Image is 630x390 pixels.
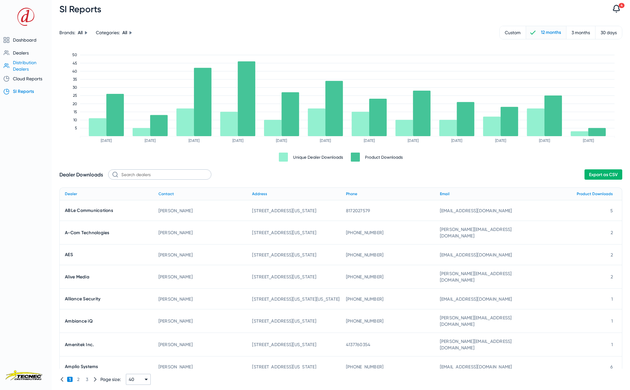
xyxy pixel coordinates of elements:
[59,30,75,35] span: Brands:
[59,172,103,178] span: Dealer Downloads
[341,245,435,265] td: [PHONE_NUMBER]
[72,53,77,57] text: 50
[435,309,529,333] td: [PERSON_NAME][EMAIL_ADDRESS][DOMAIN_NAME]
[341,309,435,333] td: [PHONE_NUMBER]
[247,356,341,377] td: [STREET_ADDRESS][US_STATE]
[365,155,403,160] div: Product Downloads
[122,30,127,35] span: All
[96,30,120,35] span: Categories:
[65,190,77,197] div: Dealer
[539,138,550,143] text: [DATE]
[65,364,98,369] span: Amplio Systems
[536,26,566,39] span: 12 months
[73,85,77,90] text: 30
[153,309,247,333] td: [PERSON_NAME]
[84,377,90,382] span: 3
[13,76,42,81] span: Cloud Reports
[435,265,529,289] td: [PERSON_NAME][EMAIL_ADDRESS][DOMAIN_NAME]
[153,221,247,245] td: [PERSON_NAME]
[145,138,156,143] text: [DATE]
[158,190,174,197] div: Contact
[408,138,419,143] text: [DATE]
[65,230,109,235] span: A-Com Technologies
[583,138,594,143] text: [DATE]
[13,89,34,94] span: SI Reports
[153,356,247,377] td: [PERSON_NAME]
[153,289,247,309] td: [PERSON_NAME]
[595,26,622,39] span: 30 days
[364,138,375,143] text: [DATE]
[247,265,341,289] td: [STREET_ADDRESS][US_STATE]
[65,252,73,257] span: AES
[75,126,77,130] text: 5
[65,296,100,302] span: Alliance Security
[153,245,247,265] td: [PERSON_NAME]
[440,190,450,197] div: Email
[577,190,613,197] div: Product Downloads
[72,69,77,74] text: 40
[13,37,36,43] span: Dashboard
[252,190,341,197] div: Address
[75,377,81,382] span: 2
[528,289,622,309] td: 1
[528,265,622,289] td: 2
[435,221,529,245] td: [PERSON_NAME][EMAIL_ADDRESS][DOMAIN_NAME]
[153,265,247,289] td: [PERSON_NAME]
[73,77,77,82] text: 35
[495,138,506,143] text: [DATE]
[252,190,267,197] div: Address
[73,102,77,106] text: 20
[73,93,77,98] text: 25
[528,356,622,377] td: 6
[528,200,622,221] td: 5
[435,245,529,265] td: [EMAIL_ADDRESS][DOMAIN_NAME]
[247,200,341,221] td: [STREET_ADDRESS][US_STATE]
[129,377,135,382] span: 40
[341,200,435,221] td: 8172027579
[346,190,357,197] div: Phone
[59,4,101,15] span: SI Reports
[528,221,622,245] td: 2
[65,342,94,347] span: Amenitek Inc.
[13,60,36,72] span: Distribution Dealers
[435,333,529,356] td: [PERSON_NAME][EMAIL_ADDRESS][DOMAIN_NAME]
[341,221,435,245] td: [PHONE_NUMBER]
[65,208,113,213] span: ABLe Communications
[341,356,435,377] td: [PHONE_NUMBER]
[247,309,341,333] td: [STREET_ADDRESS][US_STATE]
[589,172,618,177] span: Export as CSV
[100,377,121,382] span: Page size:
[13,50,29,55] span: Dealers
[440,190,529,197] div: Email
[341,289,435,309] td: [PHONE_NUMBER]
[435,356,529,377] td: [EMAIL_ADDRESS][DOMAIN_NAME]
[276,138,287,143] text: [DATE]
[247,221,341,245] td: [STREET_ADDRESS][US_STATE]
[188,138,199,143] text: [DATE]
[247,289,341,309] td: [STREET_ADDRESS][US_STATE][US_STATE]
[153,333,247,356] td: [PERSON_NAME]
[451,138,462,143] text: [DATE]
[528,245,622,265] td: 2
[73,61,77,65] text: 45
[74,110,77,114] text: 15
[584,169,622,180] button: Export as CSV
[65,318,93,324] span: Ambiance iQ
[528,333,622,356] td: 1
[320,138,331,143] text: [DATE]
[247,333,341,356] td: [STREET_ADDRESS][US_STATE]
[247,245,341,265] td: [STREET_ADDRESS][US_STATE]
[65,190,153,197] div: Dealer
[73,118,77,122] text: 10
[566,26,595,39] span: 3 months
[232,138,243,143] text: [DATE]
[346,190,435,197] div: Phone
[65,274,89,280] span: Alive Media
[528,309,622,333] td: 1
[293,155,343,160] div: Unique Dealer Downloads
[153,200,247,221] td: [PERSON_NAME]
[341,333,435,356] td: 4137760354
[500,26,526,39] span: Custom
[158,190,247,197] div: Contact
[435,289,529,309] td: [EMAIL_ADDRESS][DOMAIN_NAME]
